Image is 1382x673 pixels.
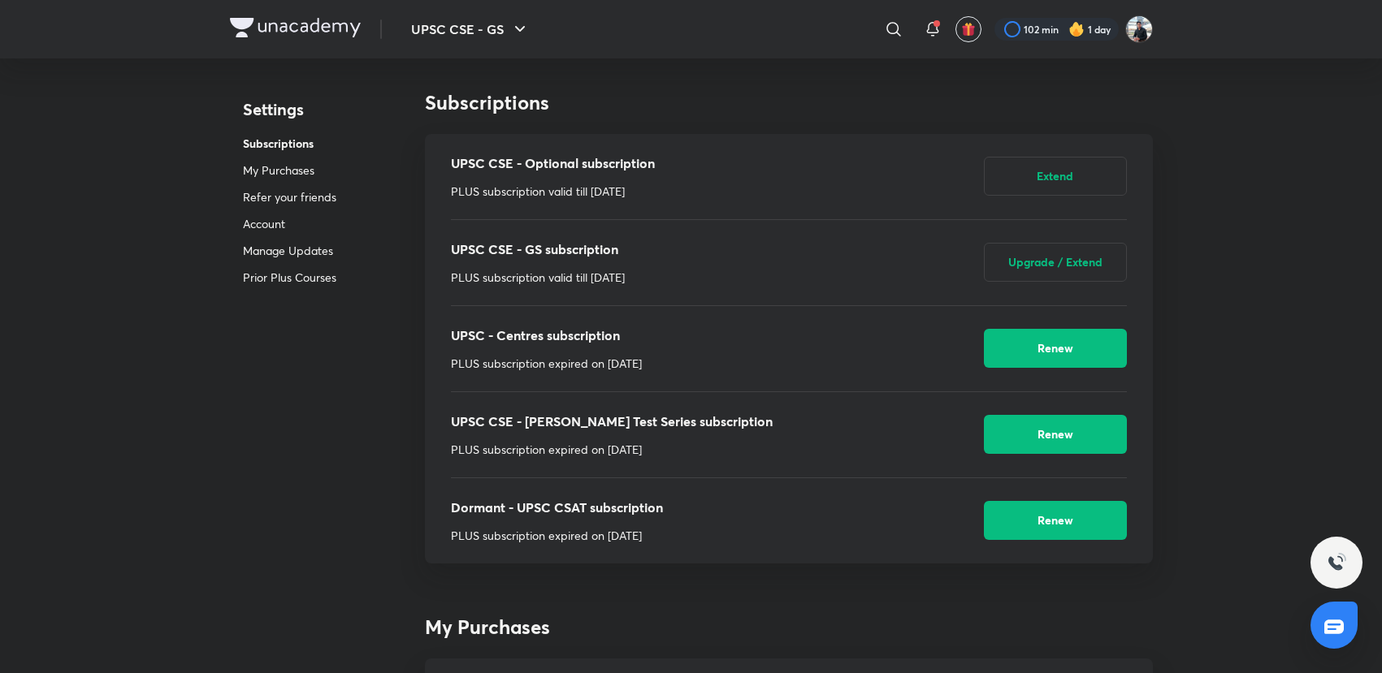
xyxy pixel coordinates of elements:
[243,215,336,232] p: Account
[243,188,336,205] p: Refer your friends
[243,135,336,152] p: Subscriptions
[955,16,981,42] button: avatar
[451,153,655,173] p: UPSC CSE - Optional subscription
[451,527,663,544] p: PLUS subscription expired on [DATE]
[425,91,1153,114] h3: Subscriptions
[451,355,642,372] p: PLUS subscription expired on [DATE]
[230,18,361,37] img: Company Logo
[401,13,539,45] button: UPSC CSE - GS
[451,326,642,345] p: UPSC - Centres subscription
[230,18,361,41] a: Company Logo
[451,441,773,458] p: PLUS subscription expired on [DATE]
[984,329,1127,368] button: Renew
[451,412,773,431] p: UPSC CSE - [PERSON_NAME] Test Series subscription
[243,97,336,122] h4: Settings
[451,498,663,517] p: Dormant - UPSC CSAT subscription
[425,615,1153,639] h3: My Purchases
[451,269,625,286] p: PLUS subscription valid till [DATE]
[984,415,1127,454] button: Renew
[984,243,1127,282] button: Upgrade / Extend
[961,22,976,37] img: avatar
[984,501,1127,540] button: Renew
[1068,21,1085,37] img: streak
[1125,15,1153,43] img: RS PM
[243,269,336,286] p: Prior Plus Courses
[1327,553,1346,572] img: ttu
[984,157,1127,196] button: Extend
[243,162,336,179] p: My Purchases
[243,242,336,259] p: Manage Updates
[451,239,625,259] p: UPSC CSE - GS subscription
[451,183,655,200] p: PLUS subscription valid till [DATE]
